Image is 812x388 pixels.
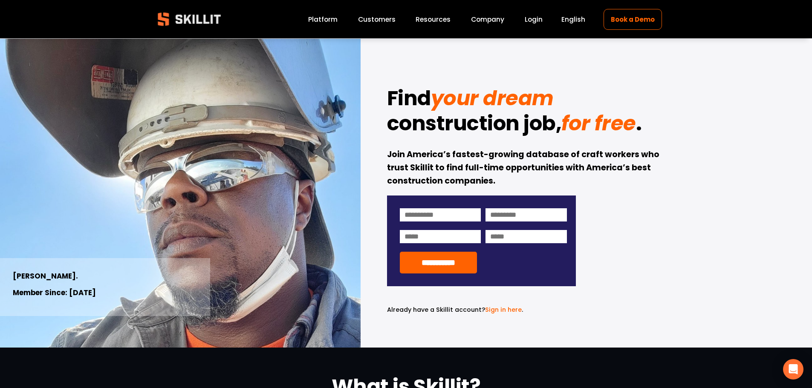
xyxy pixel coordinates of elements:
[308,14,338,25] a: Platform
[358,14,396,25] a: Customers
[387,305,485,314] span: Already have a Skillit account?
[636,109,642,138] strong: .
[604,9,662,30] a: Book a Demo
[525,14,543,25] a: Login
[387,305,576,315] p: .
[561,14,585,24] span: English
[387,84,431,112] strong: Find
[561,14,585,25] div: language picker
[387,149,661,186] strong: Join America’s fastest-growing database of craft workers who trust Skillit to find full-time oppo...
[783,359,803,379] div: Open Intercom Messenger
[485,305,522,314] a: Sign in here
[150,6,228,32] img: Skillit
[561,109,636,138] em: for free
[13,287,96,298] strong: Member Since: [DATE]
[416,14,451,24] span: Resources
[416,14,451,25] a: folder dropdown
[387,109,562,138] strong: construction job,
[13,271,78,281] strong: [PERSON_NAME].
[431,84,554,112] em: your dream
[471,14,504,25] a: Company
